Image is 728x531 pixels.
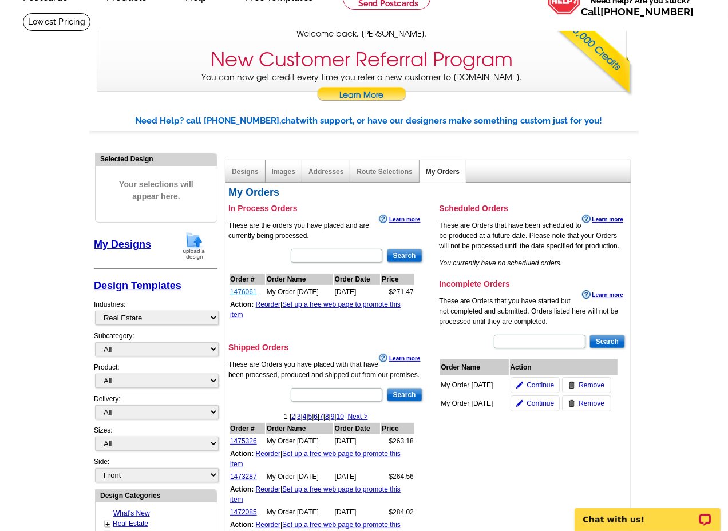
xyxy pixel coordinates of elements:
[230,473,257,481] a: 1473287
[439,220,626,251] p: These are Orders that have been scheduled to be produced at a future date. Please note that your ...
[334,286,381,298] td: [DATE]
[230,450,254,458] b: Action:
[347,413,367,421] a: Next >
[308,413,312,421] a: 5
[230,450,401,468] a: Set up a free web page to promote this item
[232,168,259,176] a: Designs
[381,435,414,447] td: $263.18
[516,400,523,407] img: pencil-icon.gif
[334,274,381,285] th: Order Date
[441,380,504,390] div: My Order [DATE]
[96,490,217,501] div: Design Categories
[256,521,280,529] a: Reorder
[179,231,209,260] img: upload-design
[589,335,625,348] input: Search
[511,395,560,411] a: Continue
[94,331,217,362] div: Subcategory:
[337,413,344,421] a: 10
[334,435,381,447] td: [DATE]
[357,168,412,176] a: Route Selections
[579,398,604,409] span: Remove
[228,187,626,199] h2: My Orders
[230,300,254,308] b: Action:
[94,457,217,484] div: Side:
[94,280,181,291] a: Design Templates
[113,509,150,517] a: What's New
[316,87,407,104] a: Learn More
[319,413,323,421] a: 7
[527,380,554,390] span: Continue
[381,471,414,482] td: $264.56
[230,484,414,505] td: |
[568,400,575,407] img: trashcan-icon.gif
[381,423,414,434] th: Price
[441,398,504,409] div: My Order [DATE]
[331,413,335,421] a: 9
[272,168,295,176] a: Images
[381,274,414,285] th: Price
[439,279,626,289] h3: Incomplete Orders
[230,448,414,470] td: |
[387,388,422,402] input: Search
[228,411,424,422] div: 1 | | | | | | | | | |
[228,359,424,380] p: These are Orders you have placed with that have been processed, produced and shipped out from our...
[582,290,623,299] a: Learn more
[94,425,217,457] div: Sizes:
[228,342,424,352] h3: Shipped Orders
[256,450,280,458] a: Reorder
[379,354,420,363] a: Learn more
[439,203,626,213] h3: Scheduled Orders
[228,220,424,241] p: These are the orders you have placed and are currently being processed.
[334,423,381,434] th: Order Date
[581,6,694,18] span: Call
[97,72,626,104] p: You can now get credit every time you refer a new customer to [DOMAIN_NAME].
[230,288,257,296] a: 1476061
[439,296,626,327] p: These are Orders that you have started but not completed and submitted. Orders listed here will n...
[230,485,254,493] b: Action:
[266,506,333,518] td: My Order [DATE]
[104,167,208,214] span: Your selections will appear here.
[334,506,381,518] td: [DATE]
[211,48,513,72] h3: New Customer Referral Program
[230,521,254,529] b: Action:
[516,382,523,389] img: pencil-icon.gif
[296,28,427,40] span: Welcome back, [PERSON_NAME].
[230,300,401,319] a: Set up a free web page to promote this item
[256,485,280,493] a: Reorder
[291,413,295,421] a: 2
[387,249,422,263] input: Search
[94,294,217,331] div: Industries:
[440,359,509,375] th: Order Name
[439,259,562,267] em: You currently have no scheduled orders.
[379,215,420,224] a: Learn more
[426,168,460,176] a: My Orders
[568,382,575,389] img: trashcan-icon.gif
[230,508,257,516] a: 1472085
[230,299,414,320] td: |
[600,6,694,18] a: [PHONE_NUMBER]
[266,274,333,285] th: Order Name
[94,394,217,425] div: Delivery:
[579,380,604,390] span: Remove
[567,495,728,531] iframe: LiveChat chat widget
[334,471,381,482] td: [DATE]
[303,413,307,421] a: 4
[256,300,280,308] a: Reorder
[325,413,329,421] a: 8
[308,168,343,176] a: Addresses
[266,286,333,298] td: My Order [DATE]
[266,471,333,482] td: My Order [DATE]
[266,423,333,434] th: Order Name
[230,485,401,504] a: Set up a free web page to promote this item
[94,362,217,394] div: Product:
[113,520,148,528] a: Real Estate
[266,435,333,447] td: My Order [DATE]
[381,506,414,518] td: $284.02
[314,413,318,421] a: 6
[230,423,265,434] th: Order #
[511,377,560,393] a: Continue
[281,116,299,126] span: chat
[96,153,217,164] div: Selected Design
